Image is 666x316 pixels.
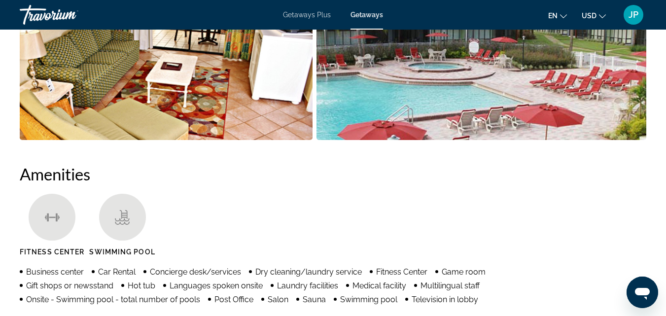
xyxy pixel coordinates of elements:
span: en [548,12,558,20]
span: Languages spoken onsite [170,281,263,290]
span: Car Rental [98,267,136,277]
button: Open full-screen image slider [316,17,646,140]
button: Change currency [582,8,606,23]
a: Travorium [20,2,118,28]
span: Swimming Pool [89,248,155,256]
span: Game room [442,267,486,277]
span: Fitness Center [20,248,84,256]
span: JP [629,10,638,20]
span: Concierge desk/services [150,267,241,277]
button: User Menu [621,4,646,25]
span: Post Office [214,295,253,304]
span: Gift shops or newsstand [26,281,113,290]
span: Hot tub [128,281,155,290]
span: Multilingual staff [421,281,480,290]
span: Salon [268,295,288,304]
span: Laundry facilities [277,281,338,290]
span: Sauna [303,295,326,304]
span: USD [582,12,596,20]
span: Fitness Center [376,267,427,277]
span: Dry cleaning/laundry service [255,267,362,277]
a: Getaways Plus [283,11,331,19]
span: Medical facility [352,281,406,290]
button: Open full-screen image slider [20,17,313,140]
button: Change language [548,8,567,23]
span: Swimming pool [340,295,397,304]
a: Getaways [351,11,383,19]
h2: Amenities [20,164,646,184]
iframe: Button to launch messaging window [627,277,658,308]
span: Business center [26,267,84,277]
span: Television in lobby [412,295,478,304]
span: Onsite - Swimming pool - total number of pools [26,295,200,304]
